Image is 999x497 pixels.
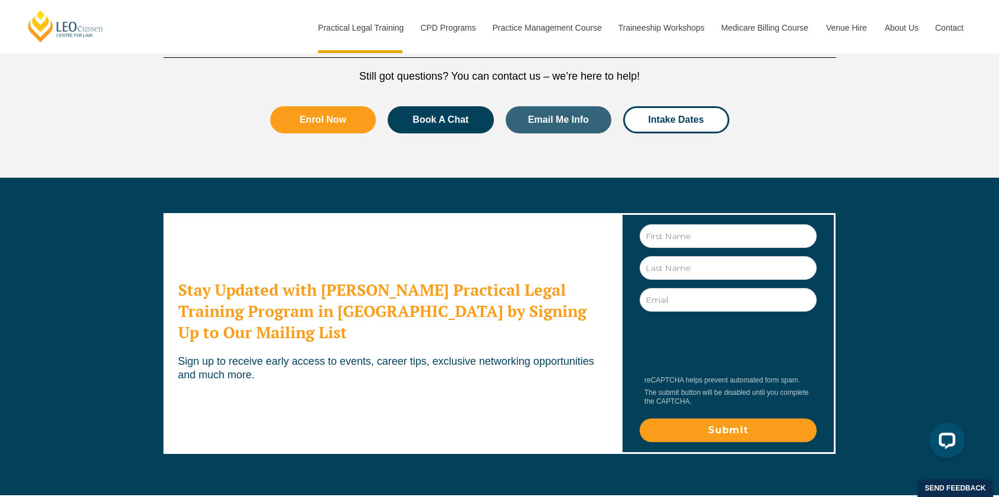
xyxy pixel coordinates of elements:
[388,106,494,133] a: Book A Chat
[648,115,704,125] span: Intake Dates
[270,106,376,133] a: Enrol Now
[412,115,469,125] span: Book A Chat
[300,115,346,125] span: Enrol Now
[309,2,412,53] a: Practical Legal Training
[27,9,105,43] a: [PERSON_NAME] Centre for Law
[640,288,817,312] input: Email
[411,2,483,53] a: CPD Programs
[641,320,820,366] iframe: reCAPTCHA
[926,2,972,53] a: Contact
[920,418,969,467] iframe: LiveChat chat widget
[623,106,729,133] a: Intake Dates
[640,418,817,442] input: Submit
[712,2,817,53] a: Medicare Billing Course
[506,106,612,133] a: Email Me Info
[876,2,926,53] a: About Us
[817,2,876,53] a: Venue Hire
[640,256,817,280] input: Last Name
[163,70,836,83] p: Still got questions? You can contact us – we’re here to help!
[178,279,606,343] h2: Stay Updated with [PERSON_NAME] Practical Legal Training Program in [GEOGRAPHIC_DATA] by Signing ...
[484,2,610,53] a: Practice Management Course
[178,355,606,382] p: Sign up to receive early access to events, career tips, exclusive networking opportunities and mu...
[640,224,817,248] input: First Name
[640,388,814,407] div: The submit button will be disabled until you complete the CAPTCHA.
[640,376,814,385] div: reCAPTCHA helps prevent automated form spam.
[610,2,712,53] a: Traineeship Workshops
[528,115,589,125] span: Email Me Info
